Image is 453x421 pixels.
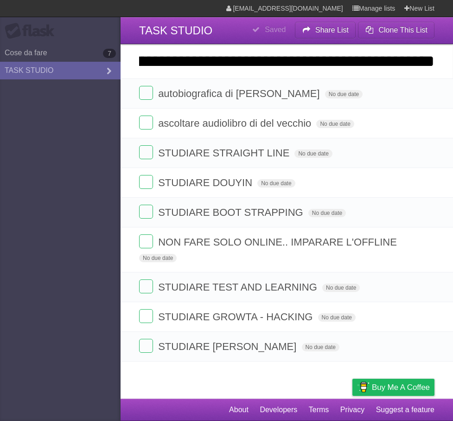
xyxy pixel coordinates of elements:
div: Flask [5,23,60,39]
span: STUDIARE [PERSON_NAME] [158,341,299,352]
span: Buy me a coffee [372,379,430,395]
label: Done [139,309,153,323]
span: No due date [294,149,332,158]
span: No due date [325,90,363,98]
span: No due date [316,120,354,128]
span: No due date [302,343,339,351]
span: No due date [318,313,356,322]
label: Done [139,145,153,159]
label: Done [139,116,153,130]
a: Terms [309,401,329,419]
span: STUDIARE TEST AND LEARNING [158,281,319,293]
img: Buy me a coffee [357,379,370,395]
span: ascoltare audiolibro di del vecchio [158,117,313,129]
span: STUDIARE STRAIGHT LINE [158,147,292,159]
span: No due date [322,284,360,292]
b: Saved [265,26,286,33]
label: Done [139,205,153,219]
a: Developers [260,401,297,419]
span: No due date [308,209,346,217]
span: NON FARE SOLO ONLINE.. IMPARARE L'OFFLINE [158,236,399,248]
label: Done [139,175,153,189]
span: No due date [257,179,295,188]
label: Done [139,86,153,100]
label: Done [139,234,153,248]
a: Privacy [340,401,364,419]
span: STUDIARE BOOT STRAPPING [158,207,306,218]
b: Share List [315,26,349,34]
span: STUDIARE GROWTA - HACKING [158,311,315,323]
label: Done [139,339,153,353]
span: No due date [139,254,177,262]
b: 7 [103,49,116,58]
label: Done [139,279,153,293]
a: Suggest a feature [376,401,434,419]
span: STUDIARE DOUYIN [158,177,255,188]
a: Buy me a coffee [352,379,434,396]
span: autobiografica di [PERSON_NAME] [158,88,322,99]
button: Share List [295,22,356,39]
b: Clone This List [378,26,427,34]
a: About [229,401,249,419]
span: TASK STUDIO [139,24,212,37]
button: Clone This List [358,22,434,39]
